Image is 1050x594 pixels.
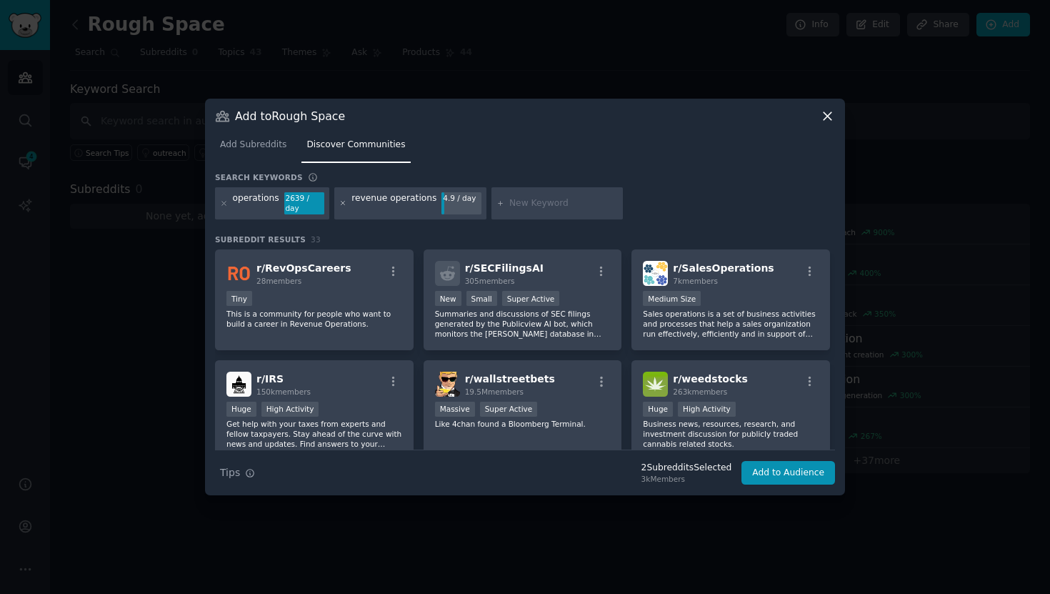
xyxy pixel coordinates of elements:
p: Sales operations is a set of business activities and processes that help a sales organization run... [643,309,819,339]
span: Subreddit Results [215,234,306,244]
div: operations [233,192,279,215]
h3: Search keywords [215,172,303,182]
div: Super Active [502,291,560,306]
p: This is a community for people who want to build a career in Revenue Operations. [226,309,402,329]
div: High Activity [261,402,319,417]
span: 305 members [465,277,515,285]
div: New [435,291,461,306]
span: 150k members [256,387,311,396]
p: Get help with your taxes from experts and fellow taxpayers. Stay ahead of the curve with news and... [226,419,402,449]
span: r/ wallstreetbets [465,373,555,385]
span: r/ RevOpsCareers [256,262,351,274]
div: Super Active [480,402,538,417]
span: r/ SalesOperations [673,262,774,274]
div: Medium Size [643,291,701,306]
img: wallstreetbets [435,372,460,397]
a: Add Subreddits [215,134,291,163]
p: Summaries and discussions of SEC filings generated by the Publicview AI bot, which monitors the [... [435,309,611,339]
span: r/ SECFilingsAI [465,262,544,274]
button: Tips [215,460,260,485]
span: Add Subreddits [220,139,286,152]
div: Tiny [226,291,252,306]
img: SalesOperations [643,261,668,286]
span: Discover Communities [306,139,405,152]
a: Discover Communities [301,134,410,163]
div: 2 Subreddit s Selected [641,462,732,475]
div: Huge [226,402,256,417]
div: Massive [435,402,475,417]
img: RevOpsCareers [226,261,251,286]
div: revenue operations [351,192,436,215]
div: 2639 / day [284,192,324,215]
input: New Keyword [509,197,618,210]
div: Small [466,291,497,306]
span: r/ IRS [256,373,284,385]
div: 3k Members [641,474,732,484]
p: Business news, resources, research, and investment discussion for publicly traded cannabis relate... [643,419,819,449]
span: 33 [311,235,321,244]
span: r/ weedstocks [673,373,748,385]
span: Tips [220,465,240,480]
div: 4.9 / day [441,192,481,205]
span: 7k members [673,277,718,285]
h3: Add to Rough Space [235,109,345,124]
img: weedstocks [643,372,668,397]
div: High Activity [678,402,736,417]
span: 263k members [673,387,727,396]
div: Huge [643,402,673,417]
span: 28 members [256,277,301,285]
p: Like 4chan found a Bloomberg Terminal. [435,419,611,429]
img: IRS [226,372,251,397]
span: 19.5M members [465,387,524,396]
button: Add to Audience [741,461,835,485]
